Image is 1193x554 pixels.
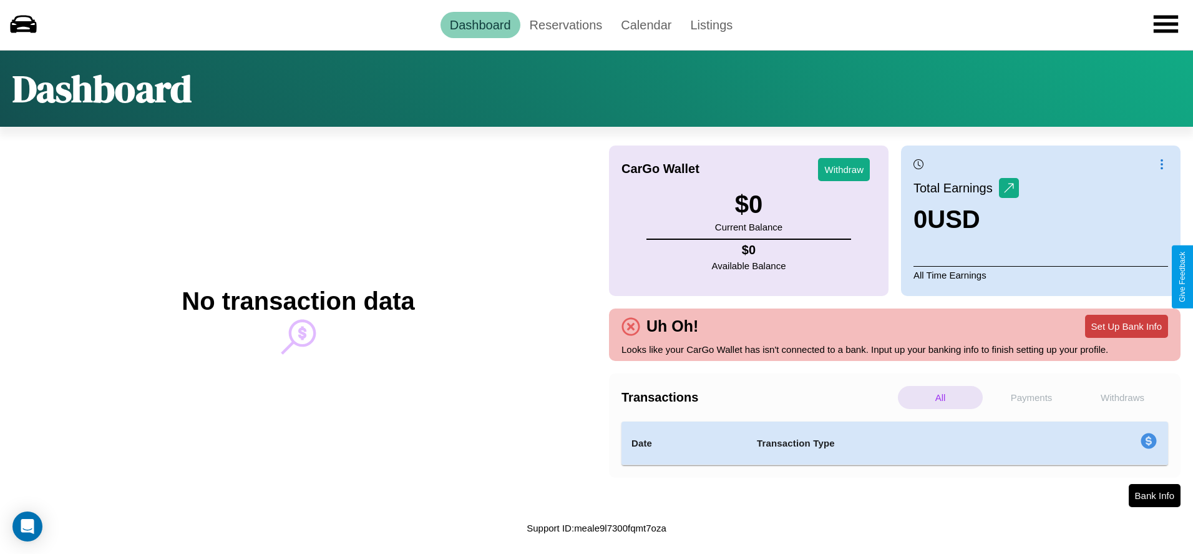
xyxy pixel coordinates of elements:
[621,390,895,405] h4: Transactions
[621,341,1168,358] p: Looks like your CarGo Wallet has isn't connected to a bank. Input up your banking info to finish ...
[527,520,666,537] p: Support ID: meale9l7300fqmt7oza
[520,12,612,38] a: Reservations
[1080,386,1165,409] p: Withdraws
[898,386,983,409] p: All
[621,422,1168,465] table: simple table
[715,190,782,219] h3: $ 0
[989,386,1074,409] p: Payments
[712,257,786,274] p: Available Balance
[913,177,999,199] p: Total Earnings
[913,205,1019,234] h3: 0 USD
[182,287,414,315] h2: No transaction data
[1178,252,1187,302] div: Give Feedback
[1129,484,1181,507] button: Bank Info
[715,219,782,235] p: Current Balance
[640,317,704,335] h4: Uh Oh!
[712,243,786,257] h4: $ 0
[12,512,42,542] div: Open Intercom Messenger
[621,162,699,176] h4: CarGo Wallet
[681,12,742,38] a: Listings
[757,436,1039,451] h4: Transaction Type
[1085,315,1168,338] button: Set Up Bank Info
[441,12,520,38] a: Dashboard
[913,266,1168,284] p: All Time Earnings
[631,436,737,451] h4: Date
[611,12,681,38] a: Calendar
[12,63,192,114] h1: Dashboard
[818,158,870,181] button: Withdraw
